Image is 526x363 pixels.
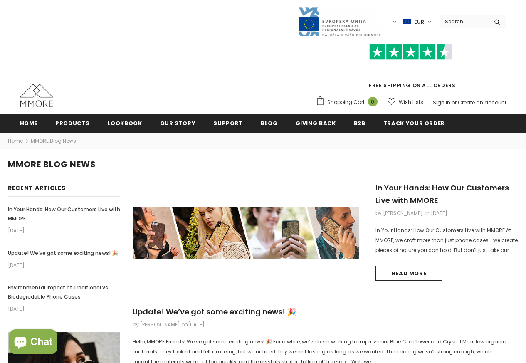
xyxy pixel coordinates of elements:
[458,99,506,106] a: Create an account
[424,210,447,217] span: on
[388,95,423,109] a: Wish Lists
[414,18,424,26] span: EUR
[8,260,120,270] em: [DATE]
[55,119,89,127] span: Products
[133,306,296,317] a: Update! We’ve got some exciting news! 🎉
[296,114,336,132] a: Giving back
[383,119,445,127] span: Track your order
[375,183,509,205] a: In Your Hands: How Our Customers Live with MMORE
[368,97,378,106] span: 0
[296,119,336,127] span: Giving back
[213,114,243,132] a: support
[399,98,423,106] span: Wish Lists
[261,114,278,132] a: Blog
[8,249,118,257] span: Update! We’ve got some exciting news! 🎉
[354,114,365,132] a: B2B
[55,114,89,132] a: Products
[8,304,120,314] em: [DATE]
[188,321,205,328] time: [DATE]
[8,184,66,192] span: Recent Articles
[181,321,205,328] span: on
[8,249,120,258] a: Update! We’ve got some exciting news! 🎉
[316,60,506,81] iframe: Customer reviews powered by Trustpilot
[8,283,120,301] a: Environmental Impact of Traditional vs. Biodegradable Phone Cases
[8,158,96,170] span: MMORE Blog News
[375,225,518,255] div: In Your Hands: How Our Customers Live with MMORE At MMORE, we craft more than just phone cases—we...
[440,15,488,27] input: Search Site
[261,119,278,127] span: Blog
[8,284,109,300] span: Environmental Impact of Traditional vs. Biodegradable Phone Cases
[20,114,38,132] a: Home
[8,226,120,236] em: [DATE]
[452,99,457,106] span: or
[298,18,381,25] a: Javni Razpis
[133,321,180,328] span: by [PERSON_NAME]
[7,329,60,356] inbox-online-store-chat: Shopify online store chat
[8,136,23,146] a: Home
[431,210,447,217] time: [DATE]
[213,119,243,127] span: support
[133,207,359,259] img: In Your Hands: How Our Customers Live with MMORE
[316,96,382,109] a: Shopping Cart 0
[8,206,120,222] span: In Your Hands: How Our Customers Live with MMORE
[8,205,120,223] a: In Your Hands: How Our Customers Live with MMORE
[107,114,142,132] a: Lookbook
[160,114,196,132] a: Our Story
[107,119,142,127] span: Lookbook
[327,98,365,106] span: Shopping Cart
[433,99,450,106] a: Sign In
[383,114,445,132] a: Track your order
[354,119,365,127] span: B2B
[31,136,76,146] span: MMORE Blog News
[316,48,506,89] span: FREE SHIPPING ON ALL ORDERS
[375,210,423,217] span: by [PERSON_NAME]
[160,119,196,127] span: Our Story
[369,44,452,60] img: Trust Pilot Stars
[20,84,53,107] img: MMORE Cases
[20,119,38,127] span: Home
[375,266,442,281] a: Read more
[298,7,381,37] img: Javni Razpis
